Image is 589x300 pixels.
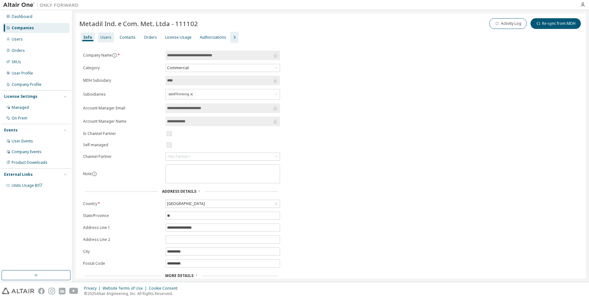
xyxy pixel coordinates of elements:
div: <No Partner> [166,153,280,160]
div: Users [100,35,111,40]
div: User Profile [12,71,33,76]
div: On Prem [12,116,27,121]
div: Companies [12,25,34,31]
button: information [112,53,117,58]
div: Authorizations [200,35,226,40]
img: youtube.svg [69,288,78,294]
div: Orders [12,48,25,53]
div: Users [12,37,23,42]
label: Account Manager Email [83,106,162,111]
div: Info [83,35,92,40]
div: solidThinking [167,91,196,98]
div: solidThinking [166,89,280,99]
div: Privacy [84,286,103,291]
span: Metadil Ind. e Com. Met. Ltda - 111102 [79,19,198,28]
div: Contacts [120,35,136,40]
img: altair_logo.svg [2,288,34,294]
label: Company Name [83,53,162,58]
label: Category [83,65,162,70]
div: Events [4,128,18,133]
p: © 2025 Altair Engineering, Inc. All Rights Reserved. [84,291,181,296]
label: Subsidiaries [83,92,162,97]
img: linkedin.svg [59,288,65,294]
div: Company Events [12,149,42,154]
div: External Links [4,172,33,177]
label: Postal Code [83,261,162,266]
img: instagram.svg [48,288,55,294]
div: Orders [144,35,157,40]
label: Account Manager Name [83,119,162,124]
button: Re-sync from MDH [530,18,581,29]
div: Dashboard [12,14,32,19]
img: facebook.svg [38,288,45,294]
div: License Settings [4,94,37,99]
label: MDH Subsidary [83,78,162,83]
div: License Usage [165,35,192,40]
div: Commercial [166,64,280,72]
label: Address Line 1 [83,225,162,230]
div: SKUs [12,59,21,64]
span: Address Details [162,189,196,194]
button: Activity Log [489,18,527,29]
div: <No Partner> [167,154,191,159]
div: Cookie Consent [149,286,181,291]
button: information [92,171,97,176]
label: Country [83,201,162,206]
div: Website Terms of Use [103,286,149,291]
div: User Events [12,139,33,144]
label: Address Line 2 [83,237,162,242]
div: [GEOGRAPHIC_DATA] [166,200,280,208]
div: [GEOGRAPHIC_DATA] [166,200,206,207]
label: City [83,249,162,254]
label: Self-managed [83,142,162,147]
div: Managed [12,105,29,110]
label: Note [83,171,92,176]
span: Units Usage BI [12,183,42,188]
div: Product Downloads [12,160,48,165]
img: Altair One [3,2,82,8]
label: Channel Partner [83,154,162,159]
label: Is Channel Partner [83,131,162,136]
span: More Details [165,273,194,278]
div: Commercial [166,64,190,71]
div: Company Profile [12,82,42,87]
label: State/Province [83,213,162,218]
